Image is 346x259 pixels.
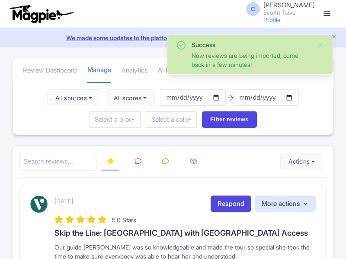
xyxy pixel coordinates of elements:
[263,10,315,16] small: EcoArt Travel
[317,40,324,51] button: Close
[87,58,111,83] a: Manage
[151,116,191,123] input: Select a collection
[211,196,251,212] a: Respond
[122,59,147,82] a: Analytics
[19,153,96,171] input: Search reviews...
[5,33,341,42] a: We made some updates to the platform. Read more about the new layout
[192,51,310,69] div: New reviews are being imported, come back in a few minutes!
[112,216,136,224] span: 5.0 Stars
[255,196,316,212] button: More actions
[8,4,75,23] img: logo-ab69f6fb50320c5b225c76a69d11143b.png
[54,229,316,237] h3: Skip the Line: [GEOGRAPHIC_DATA] with [GEOGRAPHIC_DATA] Access
[30,196,48,213] img: Viator Logo
[23,59,77,82] a: Review Dashboard
[106,89,155,107] button: All scores
[241,2,315,16] a: C [PERSON_NAME] EcoArt Travel
[54,196,73,205] p: [DATE]
[263,1,315,9] span: [PERSON_NAME]
[192,40,310,49] div: Success
[263,16,281,23] a: Profile
[280,153,323,170] button: Actions
[47,89,100,107] button: All sources
[246,2,260,16] span: C
[202,111,257,128] input: Filter reviews
[95,116,135,123] input: Select a product
[158,59,188,82] a: AI Insights
[331,32,337,42] button: Close announcement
